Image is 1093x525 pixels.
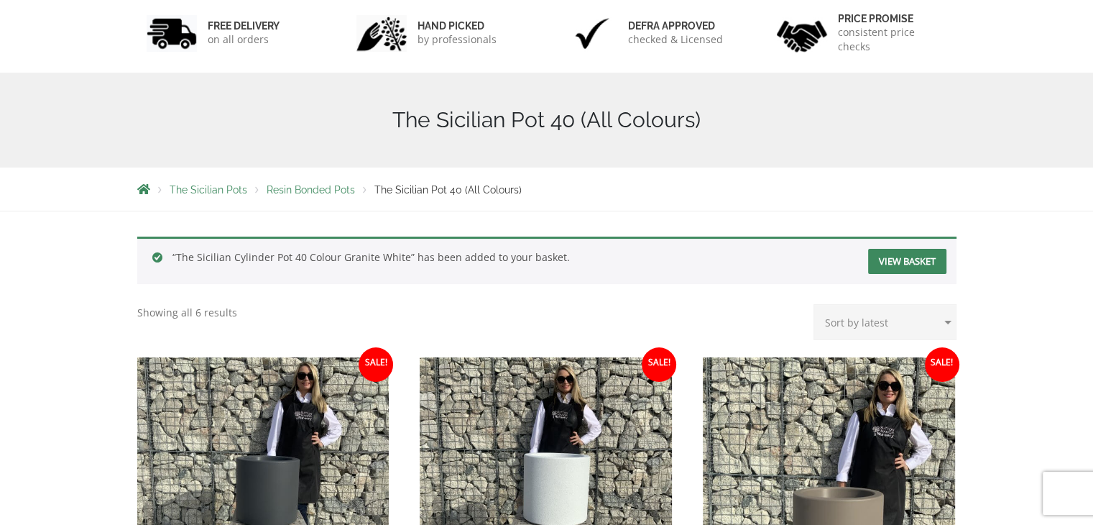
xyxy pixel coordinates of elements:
img: 2.jpg [356,15,407,52]
p: checked & Licensed [628,32,723,47]
span: Sale! [359,347,393,382]
img: 4.jpg [777,12,827,55]
a: Resin Bonded Pots [267,184,355,196]
h6: hand picked [418,19,497,32]
a: View basket [868,249,946,274]
h1: The Sicilian Pot 40 (All Colours) [137,107,956,133]
div: “The Sicilian Cylinder Pot 40 Colour Granite White” has been added to your basket. [137,237,956,284]
p: consistent price checks [838,25,947,54]
p: by professionals [418,32,497,47]
img: 1.jpg [147,15,197,52]
p: on all orders [208,32,280,47]
span: Sale! [925,347,959,382]
select: Shop order [813,304,956,340]
nav: Breadcrumbs [137,183,956,195]
span: Sale! [642,347,676,382]
p: Showing all 6 results [137,304,237,321]
h6: Defra approved [628,19,723,32]
h6: Price promise [838,12,947,25]
a: The Sicilian Pots [170,184,247,196]
img: 3.jpg [567,15,617,52]
span: The Sicilian Pot 40 (All Colours) [374,184,522,196]
h6: FREE DELIVERY [208,19,280,32]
